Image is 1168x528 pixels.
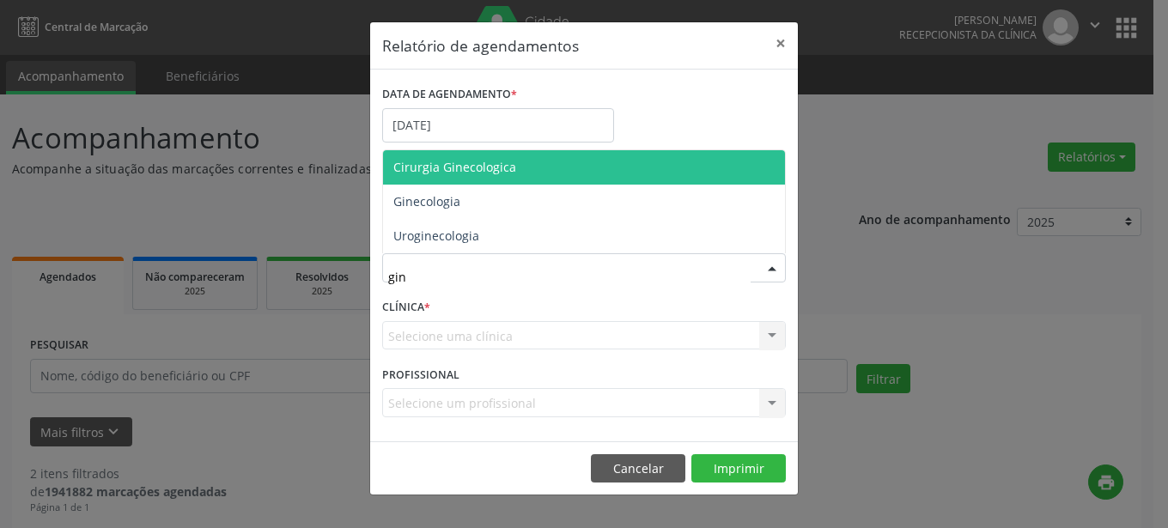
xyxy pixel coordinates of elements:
span: Ginecologia [393,193,460,209]
button: Imprimir [691,454,786,483]
button: Cancelar [591,454,685,483]
label: PROFISSIONAL [382,361,459,388]
label: DATA DE AGENDAMENTO [382,82,517,108]
input: Seleciona uma especialidade [388,259,751,294]
span: Uroginecologia [393,228,479,244]
button: Close [763,22,798,64]
h5: Relatório de agendamentos [382,34,579,57]
input: Selecione uma data ou intervalo [382,108,614,143]
label: CLÍNICA [382,294,430,321]
span: Cirurgia Ginecologica [393,159,516,175]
